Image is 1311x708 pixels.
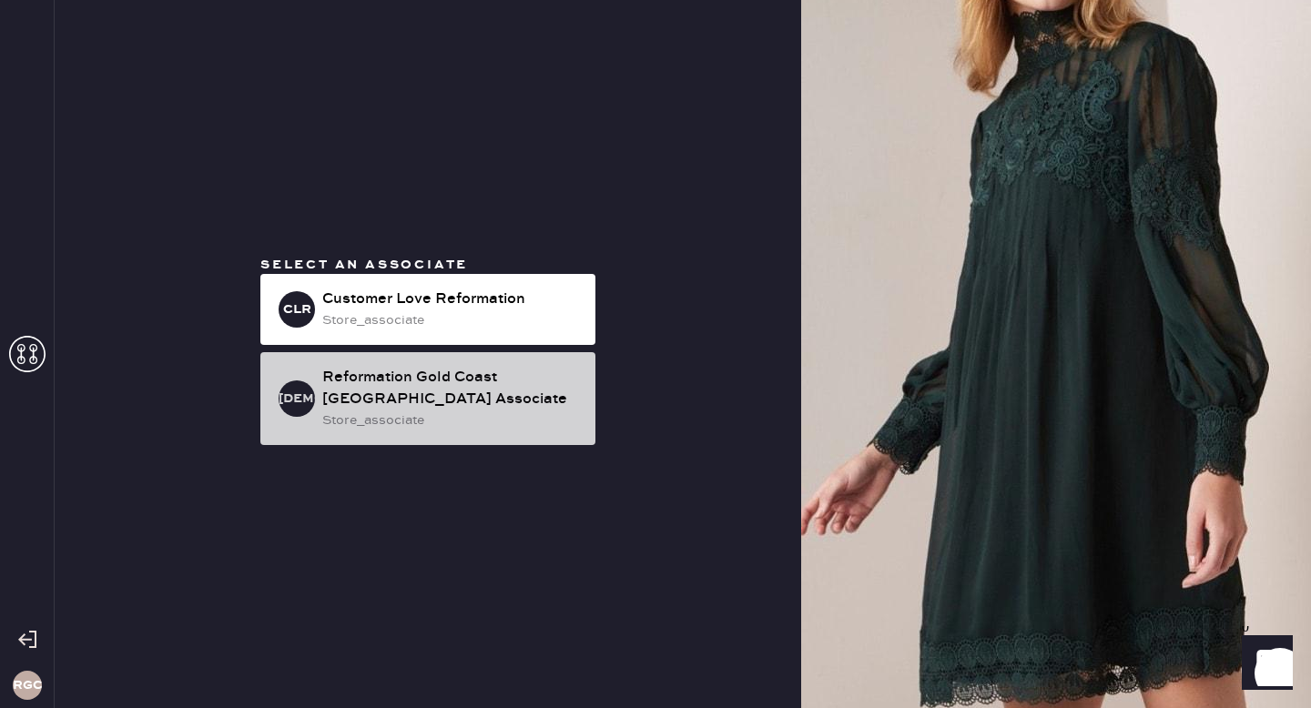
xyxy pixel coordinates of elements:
[322,288,581,310] div: Customer Love Reformation
[1225,626,1303,704] iframe: Front Chat
[283,303,311,316] h3: CLR
[322,367,581,410] div: Reformation Gold Coast [GEOGRAPHIC_DATA] Associate
[279,392,315,405] h3: [DEMOGRAPHIC_DATA]
[13,679,42,692] h3: RGCC
[322,310,581,330] div: store_associate
[260,257,468,273] span: Select an associate
[322,410,581,430] div: store_associate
